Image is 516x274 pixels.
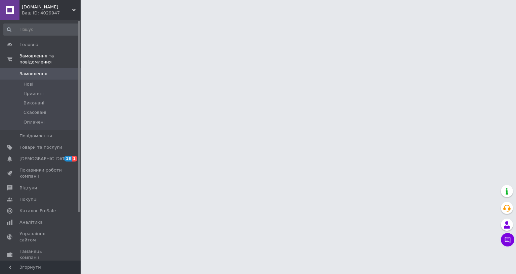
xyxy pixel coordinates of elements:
span: Товари та послуги [19,144,62,150]
span: Покупці [19,196,38,202]
span: Показники роботи компанії [19,167,62,179]
span: Відгуки [19,185,37,191]
span: Головна [19,42,38,48]
span: Оплачені [24,119,45,125]
span: Fleex.Store [22,4,72,10]
span: Замовлення та повідомлення [19,53,81,65]
div: Ваш ID: 4029947 [22,10,81,16]
span: Замовлення [19,71,47,77]
span: Каталог ProSale [19,208,56,214]
span: Аналітика [19,219,43,225]
span: Повідомлення [19,133,52,139]
span: Нові [24,81,33,87]
input: Пошук [3,24,79,36]
span: Прийняті [24,91,44,97]
span: Управління сайтом [19,231,62,243]
span: 18 [64,156,72,162]
span: [DEMOGRAPHIC_DATA] [19,156,69,162]
span: Скасовані [24,109,46,116]
span: Виконані [24,100,44,106]
span: 1 [72,156,77,162]
button: Чат з покупцем [501,233,514,246]
span: Гаманець компанії [19,248,62,261]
